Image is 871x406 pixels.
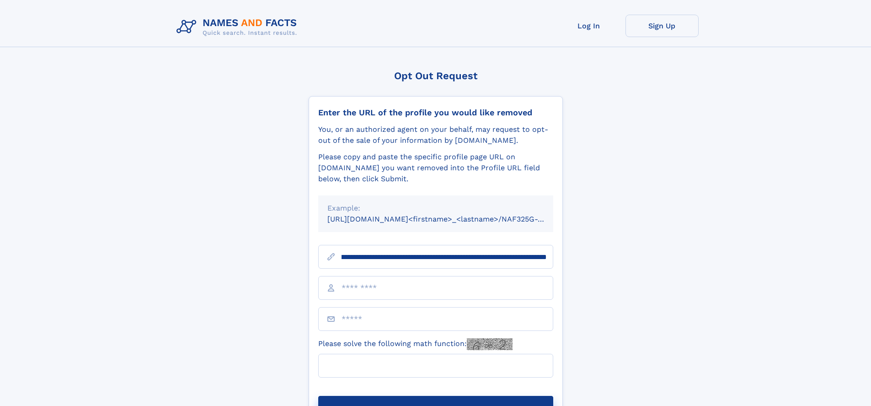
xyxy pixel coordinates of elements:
[625,15,699,37] a: Sign Up
[318,124,553,146] div: You, or an authorized agent on your behalf, may request to opt-out of the sale of your informatio...
[173,15,305,39] img: Logo Names and Facts
[327,203,544,214] div: Example:
[318,338,513,350] label: Please solve the following math function:
[318,152,553,184] div: Please copy and paste the specific profile page URL on [DOMAIN_NAME] you want removed into the Pr...
[318,108,553,118] div: Enter the URL of the profile you would like removed
[309,70,563,81] div: Opt Out Request
[552,15,625,37] a: Log In
[327,215,571,223] small: [URL][DOMAIN_NAME]<firstname>_<lastname>/NAF325G-xxxxxxxx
